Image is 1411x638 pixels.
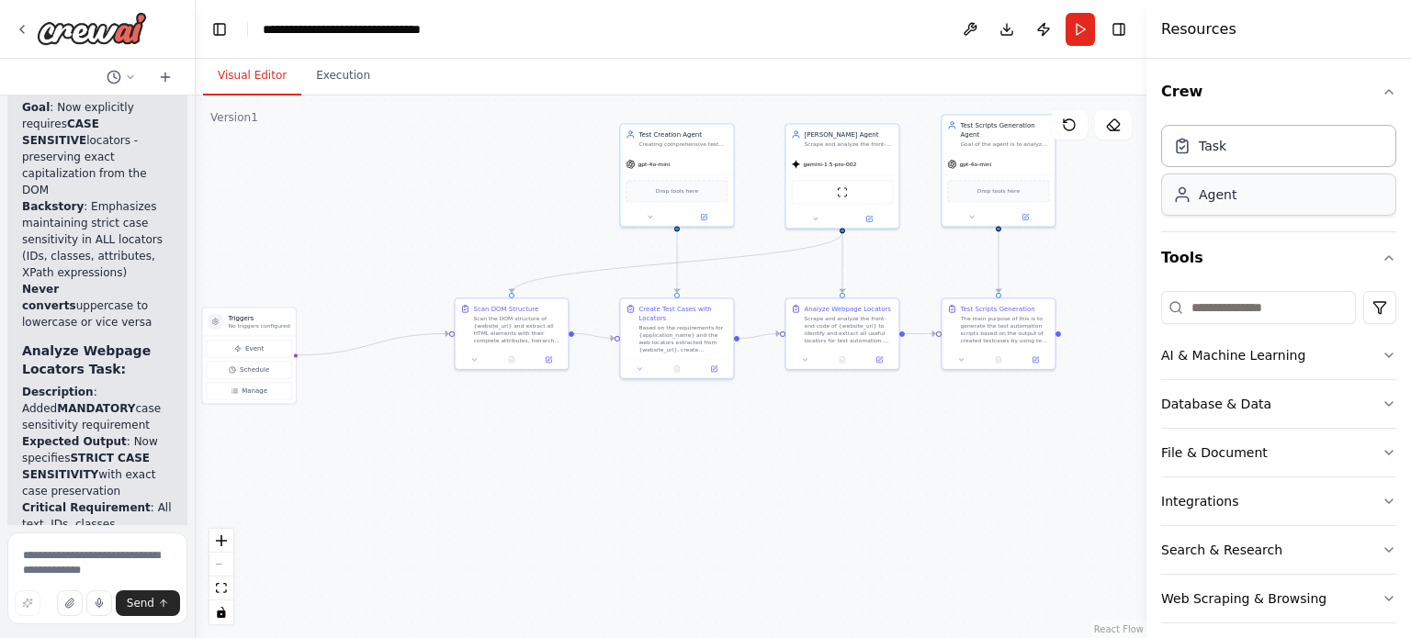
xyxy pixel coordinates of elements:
[209,529,233,624] div: React Flow controls
[22,452,150,481] strong: STRICT CASE SENSITIVITY
[207,17,232,42] button: Hide left sidebar
[57,590,83,616] button: Upload files
[838,233,847,293] g: Edge from 91186977-5452-4891-917a-92e24589bd0c to b011a1cf-8867-4c79-b6ae-a6132b269750
[242,386,267,396] span: Manage
[22,343,151,376] strong: Analyze Webpage Locators Task:
[977,186,1020,196] span: Drop tools here
[1161,526,1396,574] button: Search & Research
[116,590,180,616] button: Send
[295,329,449,359] g: Edge from triggers to 1e81d9ca-9977-44ec-8455-0db688f589b9
[941,114,1055,227] div: Test Scripts Generation AgentGoal of the agent is to analyze the output of Create Test Cases task...
[1094,624,1144,634] a: React Flow attribution
[22,435,127,448] strong: Expected Output
[698,364,729,375] button: Open in side panel
[206,340,291,357] button: Event
[1161,443,1268,462] div: File & Document
[201,307,296,404] div: TriggersNo triggers configuredEventScheduleManage
[127,596,154,610] span: Send
[1161,232,1396,284] button: Tools
[1161,541,1282,559] div: Search & Research
[22,99,173,198] li: : Now explicitly requires locators - preserving exact capitalization from the DOM
[905,329,936,338] g: Edge from b011a1cf-8867-4c79-b6ae-a6132b269750 to 8385d85d-d05d-443c-91c6-9028eb339ee8
[151,66,180,88] button: Start a new chat
[864,354,895,365] button: Open in side panel
[999,211,1052,222] button: Open in side panel
[1161,477,1396,525] button: Integrations
[1020,354,1051,365] button: Open in side panel
[638,304,728,322] div: Create Test Cases with Locators
[533,354,564,365] button: Open in side panel
[454,297,569,370] div: Scan DOM StructureScan the DOM structure of {website_url} and extract all HTML elements with thei...
[1161,346,1305,364] div: AI & Machine Learning
[1161,395,1271,413] div: Database & Data
[228,322,289,330] p: No triggers configured
[837,186,848,197] img: ScrapeWebsiteTool
[1199,185,1236,204] div: Agent
[785,123,899,229] div: [PERSON_NAME] AgentScrape and analyze the front-end code of {website_url} to identify and extract...
[1161,380,1396,428] button: Database & Data
[1106,17,1132,42] button: Hide right sidebar
[959,161,991,168] span: gpt-4o-mini
[228,313,289,322] h3: Triggers
[656,186,698,196] span: Drop tools here
[1161,118,1396,231] div: Crew
[979,354,1018,365] button: No output available
[240,365,269,375] span: Schedule
[804,304,891,313] div: Analyze Webpage Locators
[638,324,728,353] div: Based on the requirements for {application_name} and the web locators extracted from {website_url...
[803,161,856,168] span: gemini-1.5-pro-002
[843,213,896,224] button: Open in side panel
[638,161,670,168] span: gpt-4o-mini
[206,361,291,378] button: Schedule
[22,386,94,398] strong: Description
[941,297,1055,370] div: Test Scripts GenerationThe main purpose of this is to generate the test automation scripts based ...
[574,329,615,342] g: Edge from 1e81d9ca-9977-44ec-8455-0db688f589b9 to ad73132f-45d8-4c79-a4cd-2708bbe1c4f6
[209,600,233,624] button: toggle interactivity
[15,590,40,616] button: Improve this prompt
[210,110,258,125] div: Version 1
[209,576,233,600] button: fit view
[1161,331,1396,379] button: AI & Machine Learning
[473,315,562,344] div: Scan the DOM structure of {website_url} and extract all HTML elements with their complete attribu...
[804,140,893,148] div: Scrape and analyze the front-end code of {website_url} to identify and extract all useful locator...
[1161,429,1396,476] button: File & Document
[672,231,682,293] g: Edge from 9aed9243-6ca4-4b5f-a9d4-b2ff544ea98e to ad73132f-45d8-4c79-a4cd-2708bbe1c4f6
[22,101,50,114] strong: Goal
[263,20,469,39] nav: breadcrumb
[22,198,173,281] li: : Emphasizes maintaining strict case sensitivity in ALL locators (IDs, classes, attributes, XPath...
[86,590,112,616] button: Click to speak your automation idea
[99,66,143,88] button: Switch to previous chat
[619,123,734,227] div: Test Creation AgentCreating comprehensive test cases based on the requirements for {application_n...
[960,120,1049,139] div: Test Scripts Generation Agent
[960,304,1034,313] div: Test Scripts Generation
[785,297,899,370] div: Analyze Webpage LocatorsScrape and analyze the front-end code of {website_url} to identify and ex...
[823,354,862,365] button: No output available
[1161,575,1396,622] button: Web Scraping & Browsing
[804,129,893,139] div: [PERSON_NAME] Agent
[658,364,696,375] button: No output available
[22,433,173,499] li: : Now specifies with exact case preservation
[1199,137,1226,155] div: Task
[507,233,847,293] g: Edge from 91186977-5452-4891-917a-92e24589bd0c to 1e81d9ca-9977-44ec-8455-0db688f589b9
[22,501,151,514] strong: Critical Requirement
[245,344,264,353] span: Event
[638,129,728,139] div: Test Creation Agent
[638,140,728,148] div: Creating comprehensive test cases based on the requirements for {application_name}. Generate deta...
[22,281,173,330] li: uppercase to lowercase or vice versa
[960,315,1049,344] div: The main purpose of this is to generate the test automation scripts based on the output of create...
[301,57,385,95] button: Execution
[1161,18,1236,40] h4: Resources
[22,384,173,433] li: : Added case sensitivity requirement
[960,140,1049,148] div: Goal of the agent is to analyze the output of Create Test Cases tasks and based on testcases gene...
[678,211,730,222] button: Open in side panel
[22,283,76,312] strong: Never converts
[473,304,538,313] div: Scan DOM Structure
[1161,589,1326,608] div: Web Scraping & Browsing
[1161,66,1396,118] button: Crew
[22,200,84,213] strong: Backstory
[804,315,893,344] div: Scrape and analyze the front-end code of {website_url} to identify and extract all useful locator...
[209,529,233,553] button: zoom in
[203,57,301,95] button: Visual Editor
[1161,492,1238,510] div: Integrations
[57,402,135,415] strong: MANDATORY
